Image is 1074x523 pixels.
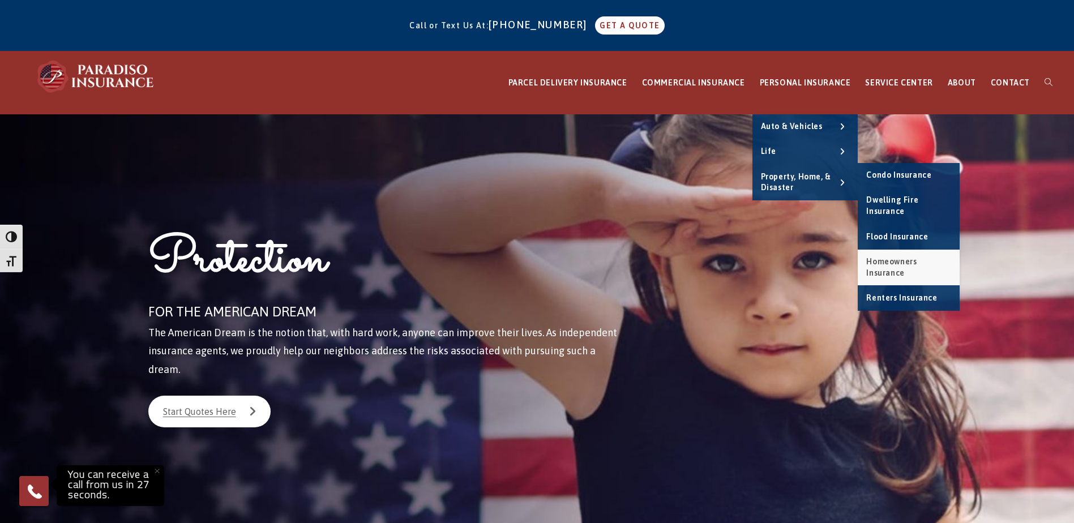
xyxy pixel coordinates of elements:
a: Property, Home, & Disaster [752,165,858,200]
img: Paradiso Insurance [34,59,159,93]
span: Call or Text Us At: [409,21,489,30]
button: Close [144,458,169,483]
span: Auto & Vehicles [761,122,823,131]
a: Dwelling Fire Insurance [858,188,960,224]
span: Condo Insurance [866,170,931,179]
span: The American Dream is the notion that, with hard work, anyone can improve their lives. As indepen... [148,327,617,375]
span: Dwelling Fire Insurance [866,195,918,216]
span: COMMERCIAL INSURANCE [642,78,745,87]
span: Property, Home, & Disaster [761,172,831,192]
a: SERVICE CENTER [858,52,940,114]
img: Phone icon [25,482,44,500]
a: Flood Insurance [858,225,960,250]
a: Homeowners Insurance [858,250,960,285]
span: SERVICE CENTER [865,78,932,87]
h1: Protection [148,228,621,299]
span: Flood Insurance [866,232,928,241]
a: [PHONE_NUMBER] [489,19,593,31]
span: ABOUT [948,78,976,87]
span: PARCEL DELIVERY INSURANCE [508,78,627,87]
span: Life [761,147,776,156]
a: Auto & Vehicles [752,114,858,139]
a: PERSONAL INSURANCE [752,52,858,114]
a: Condo Insurance [858,163,960,188]
a: GET A QUOTE [595,16,664,35]
a: Life [752,139,858,164]
span: Renters Insurance [866,293,937,302]
a: Renters Insurance [858,286,960,311]
span: PERSONAL INSURANCE [760,78,851,87]
a: PARCEL DELIVERY INSURANCE [501,52,635,114]
a: Start Quotes Here [148,396,271,427]
span: FOR THE AMERICAN DREAM [148,304,316,319]
a: ABOUT [940,52,983,114]
a: COMMERCIAL INSURANCE [635,52,752,114]
p: You can receive a call from us in 27 seconds. [59,468,161,503]
span: CONTACT [991,78,1030,87]
a: CONTACT [983,52,1037,114]
span: Homeowners Insurance [866,257,917,277]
